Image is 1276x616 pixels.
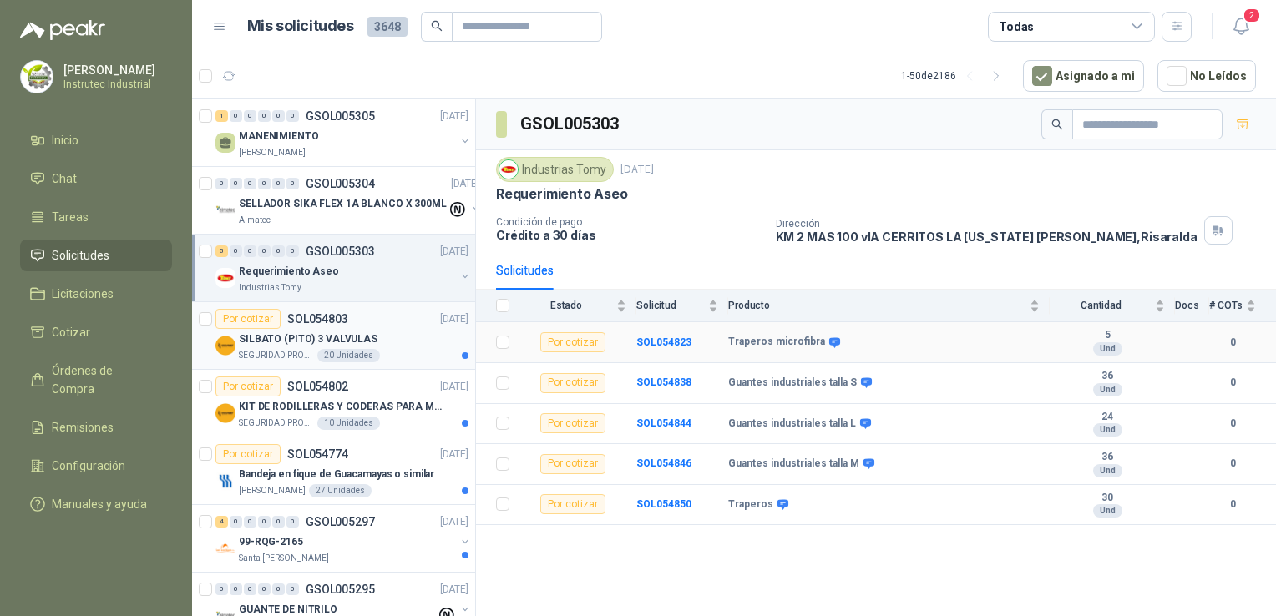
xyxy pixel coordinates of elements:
[239,534,303,550] p: 99-RQG-2165
[215,106,472,159] a: 1 0 0 0 0 0 GSOL005305[DATE] MANENIMIENTO[PERSON_NAME]
[215,309,281,329] div: Por cotizar
[52,169,77,188] span: Chat
[272,516,285,528] div: 0
[272,245,285,257] div: 0
[728,376,857,390] b: Guantes industriales talla S
[1050,451,1165,464] b: 36
[21,61,53,93] img: Company Logo
[1209,335,1256,351] b: 0
[52,361,156,398] span: Órdenes de Compra
[286,178,299,189] div: 0
[1175,290,1209,322] th: Docs
[499,160,518,179] img: Company Logo
[239,214,271,227] p: Almatec
[244,516,256,528] div: 0
[317,349,380,362] div: 20 Unidades
[1243,8,1261,23] span: 2
[520,111,621,137] h3: GSOL005303
[999,18,1034,36] div: Todas
[1050,411,1165,424] b: 24
[20,278,172,310] a: Licitaciones
[1050,370,1165,383] b: 36
[20,201,172,233] a: Tareas
[52,323,90,341] span: Cotizar
[1050,329,1165,342] b: 5
[317,417,380,430] div: 10 Unidades
[244,110,256,122] div: 0
[215,336,235,356] img: Company Logo
[286,245,299,257] div: 0
[367,17,408,37] span: 3648
[451,176,479,192] p: [DATE]
[52,457,125,475] span: Configuración
[63,64,168,76] p: [PERSON_NAME]
[20,240,172,271] a: Solicitudes
[440,311,468,327] p: [DATE]
[540,373,605,393] div: Por cotizar
[636,498,691,510] b: SOL054850
[239,417,314,430] p: SEGURIDAD PROVISER LTDA
[286,516,299,528] div: 0
[636,336,691,348] b: SOL054823
[901,63,1010,89] div: 1 - 50 de 2186
[239,264,339,280] p: Requerimiento Aseo
[776,218,1198,230] p: Dirección
[496,216,762,228] p: Condición de pago
[287,448,348,460] p: SOL054774
[431,20,443,32] span: search
[776,230,1198,244] p: KM 2 MAS 100 vIA CERRITOS LA [US_STATE] [PERSON_NAME] , Risaralda
[215,583,228,595] div: 0
[215,245,228,257] div: 5
[272,110,285,122] div: 0
[52,131,78,149] span: Inicio
[636,376,691,388] a: SOL054838
[215,268,235,288] img: Company Logo
[1050,492,1165,505] b: 30
[440,514,468,530] p: [DATE]
[192,302,475,370] a: Por cotizarSOL054803[DATE] Company LogoSILBATO (PITO) 3 VALVULASSEGURIDAD PROVISER LTDA20 Unidades
[20,355,172,405] a: Órdenes de Compra
[258,516,271,528] div: 0
[215,538,235,558] img: Company Logo
[496,185,628,203] p: Requerimiento Aseo
[20,412,172,443] a: Remisiones
[239,129,319,144] p: MANENIMIENTO
[636,417,691,429] a: SOL054844
[230,583,242,595] div: 0
[20,488,172,520] a: Manuales y ayuda
[636,300,705,311] span: Solicitud
[230,110,242,122] div: 0
[215,241,472,295] a: 5 0 0 0 0 0 GSOL005303[DATE] Company LogoRequerimiento AseoIndustrias Tomy
[230,516,242,528] div: 0
[20,163,172,194] a: Chat
[1209,375,1256,391] b: 0
[440,582,468,598] p: [DATE]
[272,583,285,595] div: 0
[620,162,654,178] p: [DATE]
[192,370,475,437] a: Por cotizarSOL054802[DATE] Company LogoKIT DE RODILLERAS Y CODERAS PARA MOTORIZADOSEGURIDAD PROVI...
[1209,300,1243,311] span: # COTs
[52,418,114,437] span: Remisiones
[496,261,554,280] div: Solicitudes
[1050,300,1152,311] span: Cantidad
[1093,342,1122,356] div: Und
[244,245,256,257] div: 0
[244,178,256,189] div: 0
[258,583,271,595] div: 0
[1023,60,1144,92] button: Asignado a mi
[52,246,109,265] span: Solicitudes
[215,110,228,122] div: 1
[215,516,228,528] div: 4
[540,494,605,514] div: Por cotizar
[286,110,299,122] div: 0
[239,349,314,362] p: SEGURIDAD PROVISER LTDA
[728,417,856,431] b: Guantes industriales talla L
[440,244,468,260] p: [DATE]
[728,300,1026,311] span: Producto
[215,178,228,189] div: 0
[20,20,105,40] img: Logo peakr
[636,457,691,469] b: SOL054846
[286,583,299,595] div: 0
